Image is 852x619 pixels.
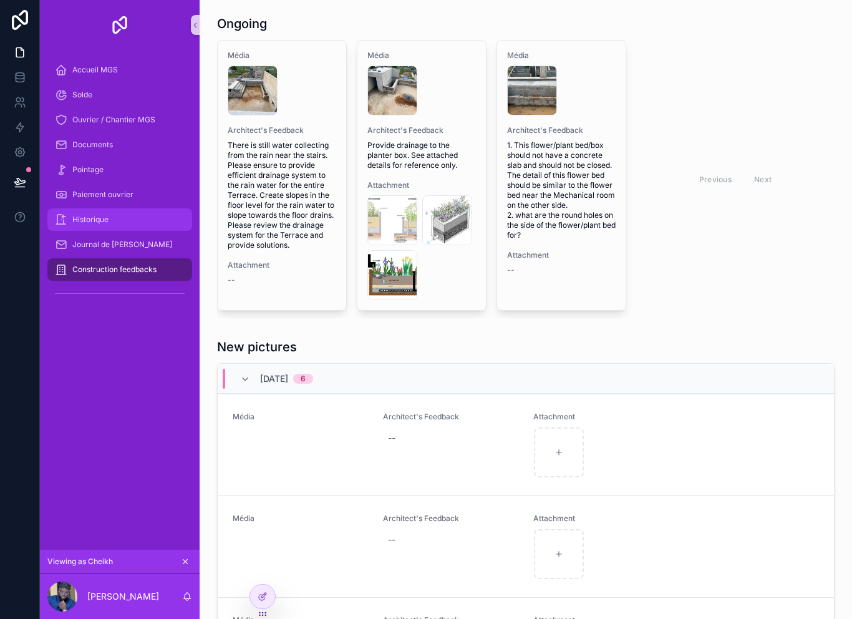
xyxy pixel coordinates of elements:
[383,514,518,524] span: Architect's Feedback
[87,590,159,603] p: [PERSON_NAME]
[507,125,616,135] span: Architect's Feedback
[383,412,518,422] span: Architect's Feedback
[217,338,297,356] h1: New pictures
[367,125,476,135] span: Architect's Feedback
[228,51,336,61] span: Média
[47,233,192,256] a: Journal de [PERSON_NAME]
[217,15,267,32] h1: Ongoing
[47,208,192,231] a: Historique
[507,250,616,260] span: Attachment
[496,40,626,311] a: MédiaArchitect's Feedback1. This flower/plant bed/box should not have a concrete slab and should ...
[228,125,336,135] span: Architect's Feedback
[40,50,200,319] div: scrollable content
[228,275,235,285] span: --
[72,265,157,275] span: Construction feedbacks
[72,65,118,75] span: Accueil MGS
[301,374,306,384] div: 6
[47,134,192,156] a: Documents
[72,215,109,225] span: Historique
[367,140,476,170] span: Provide drainage to the planter box. See attached details for reference only.
[217,40,347,311] a: MédiaArchitect's FeedbackThere is still water collecting from the rain near the stairs. Please en...
[72,240,172,250] span: Journal de [PERSON_NAME]
[72,115,155,125] span: Ouvrier / Chantier MGS
[367,51,476,61] span: Média
[47,84,192,106] a: Solde
[47,183,192,206] a: Paiement ouvrier
[388,534,395,546] div: --
[388,432,395,444] div: --
[47,557,113,567] span: Viewing as Cheikh
[47,258,192,281] a: Construction feedbacks
[233,412,368,422] span: Média
[533,412,669,422] span: Attachment
[260,373,288,385] span: [DATE]
[533,514,669,524] span: Attachment
[72,190,133,200] span: Paiement ouvrier
[47,109,192,131] a: Ouvrier / Chantier MGS
[47,59,192,81] a: Accueil MGS
[233,514,368,524] span: Média
[228,260,336,270] span: Attachment
[72,165,104,175] span: Pointage
[507,140,616,240] span: 1. This flower/plant bed/box should not have a concrete slab and should not be closed. The detail...
[72,90,92,100] span: Solde
[72,140,113,150] span: Documents
[367,180,476,190] span: Attachment
[507,51,616,61] span: Média
[228,140,336,250] span: There is still water collecting from the rain near the stairs. Please ensure to provide efficient...
[47,158,192,181] a: Pointage
[110,15,130,35] img: App logo
[507,265,515,275] span: --
[357,40,487,311] a: MédiaArchitect's FeedbackProvide drainage to the planter box. See attached details for reference ...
